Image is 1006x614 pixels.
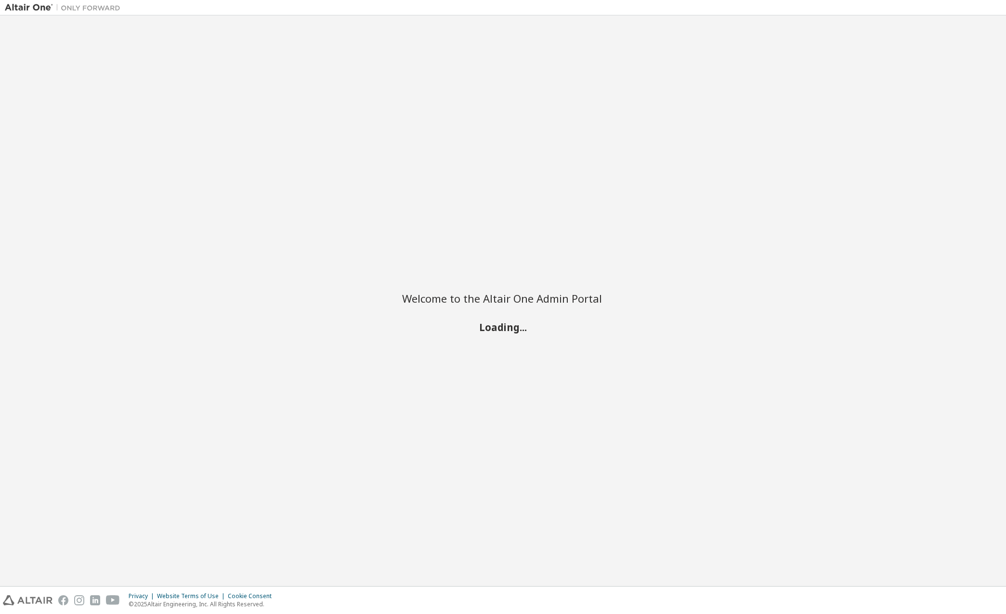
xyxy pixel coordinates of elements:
img: instagram.svg [74,595,84,605]
h2: Loading... [402,321,604,333]
div: Website Terms of Use [157,592,228,600]
img: altair_logo.svg [3,595,52,605]
div: Cookie Consent [228,592,277,600]
img: Altair One [5,3,125,13]
p: © 2025 Altair Engineering, Inc. All Rights Reserved. [129,600,277,608]
img: linkedin.svg [90,595,100,605]
h2: Welcome to the Altair One Admin Portal [402,292,604,305]
div: Privacy [129,592,157,600]
img: facebook.svg [58,595,68,605]
img: youtube.svg [106,595,120,605]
